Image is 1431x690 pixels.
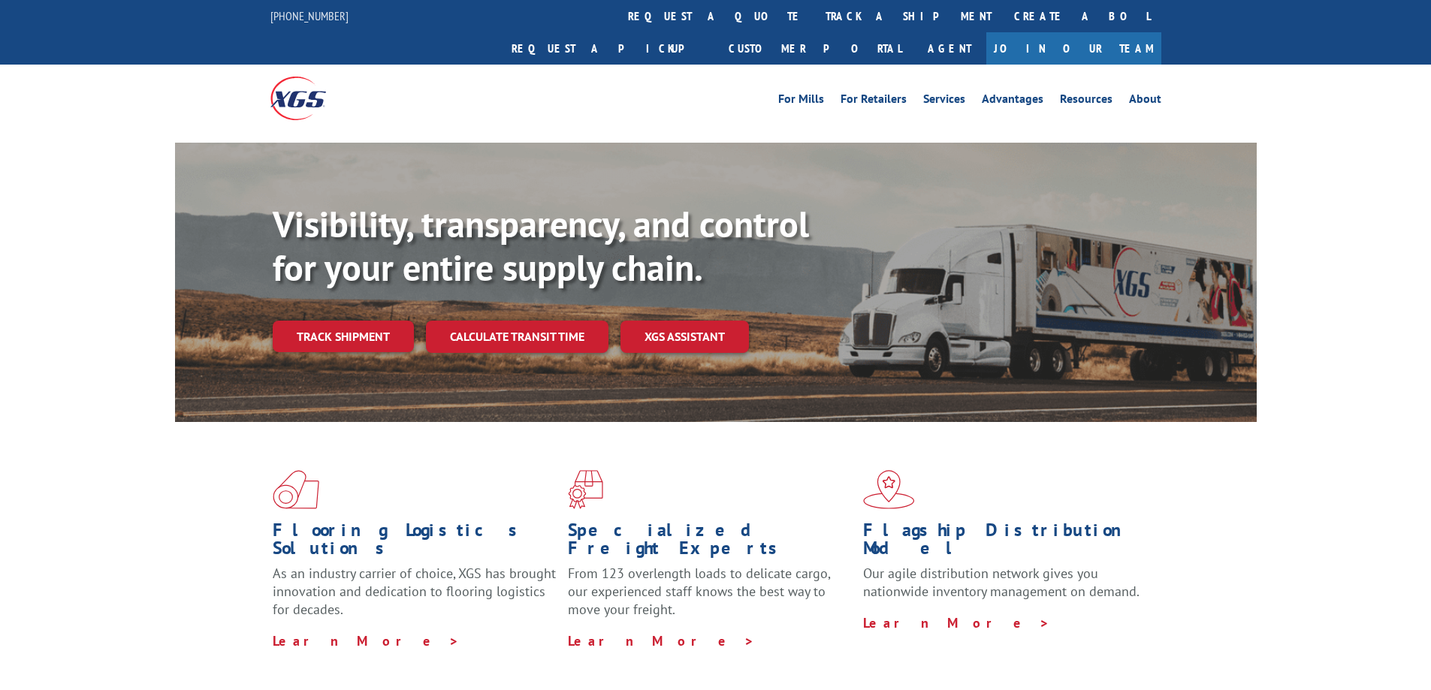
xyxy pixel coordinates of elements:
a: About [1129,93,1161,110]
a: Advantages [982,93,1043,110]
a: Join Our Team [986,32,1161,65]
span: As an industry carrier of choice, XGS has brought innovation and dedication to flooring logistics... [273,565,556,618]
img: xgs-icon-flagship-distribution-model-red [863,470,915,509]
p: From 123 overlength loads to delicate cargo, our experienced staff knows the best way to move you... [568,565,852,631]
a: Track shipment [273,321,414,352]
img: xgs-icon-focused-on-flooring-red [568,470,603,509]
a: Learn More > [568,632,755,649]
a: Learn More > [273,632,460,649]
h1: Specialized Freight Experts [568,521,852,565]
a: Services [923,93,965,110]
a: Request a pickup [500,32,717,65]
a: XGS ASSISTANT [620,321,749,353]
b: Visibility, transparency, and control for your entire supply chain. [273,200,809,291]
span: Our agile distribution network gives you nationwide inventory management on demand. [863,565,1140,600]
img: xgs-icon-total-supply-chain-intelligence-red [273,470,319,509]
a: Agent [913,32,986,65]
h1: Flagship Distribution Model [863,521,1147,565]
a: Calculate transit time [426,321,608,353]
a: For Retailers [841,93,907,110]
a: Resources [1060,93,1112,110]
a: Learn More > [863,614,1050,631]
a: Customer Portal [717,32,913,65]
h1: Flooring Logistics Solutions [273,521,557,565]
a: For Mills [778,93,824,110]
a: [PHONE_NUMBER] [270,8,349,23]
